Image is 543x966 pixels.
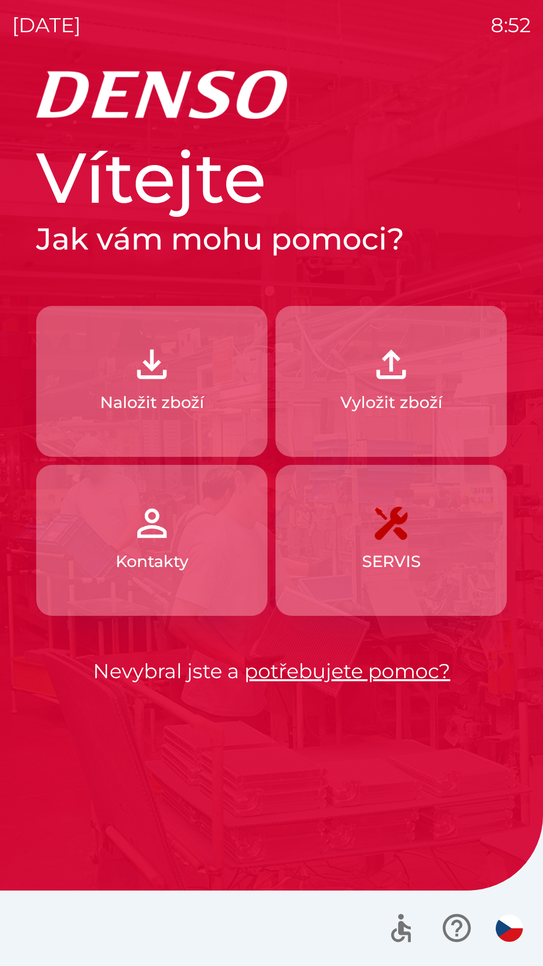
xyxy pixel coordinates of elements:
[244,659,450,683] a: potřebujete pomoc?
[36,306,267,457] button: Naložit zboží
[100,390,204,415] p: Naložit zboží
[130,501,174,545] img: 072f4d46-cdf8-44b2-b931-d189da1a2739.png
[36,70,507,119] img: Logo
[276,306,507,457] button: Vyložit zboží
[36,656,507,686] p: Nevybral jste a
[36,465,267,616] button: Kontakty
[36,135,507,220] h1: Vítejte
[369,342,413,386] img: 2fb22d7f-6f53-46d3-a092-ee91fce06e5d.png
[491,10,531,40] p: 8:52
[130,342,174,386] img: 918cc13a-b407-47b8-8082-7d4a57a89498.png
[36,220,507,258] h2: Jak vám mohu pomoci?
[12,10,81,40] p: [DATE]
[276,465,507,616] button: SERVIS
[116,549,189,574] p: Kontakty
[362,549,421,574] p: SERVIS
[340,390,442,415] p: Vyložit zboží
[369,501,413,545] img: 7408382d-57dc-4d4c-ad5a-dca8f73b6e74.png
[496,915,523,942] img: cs flag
